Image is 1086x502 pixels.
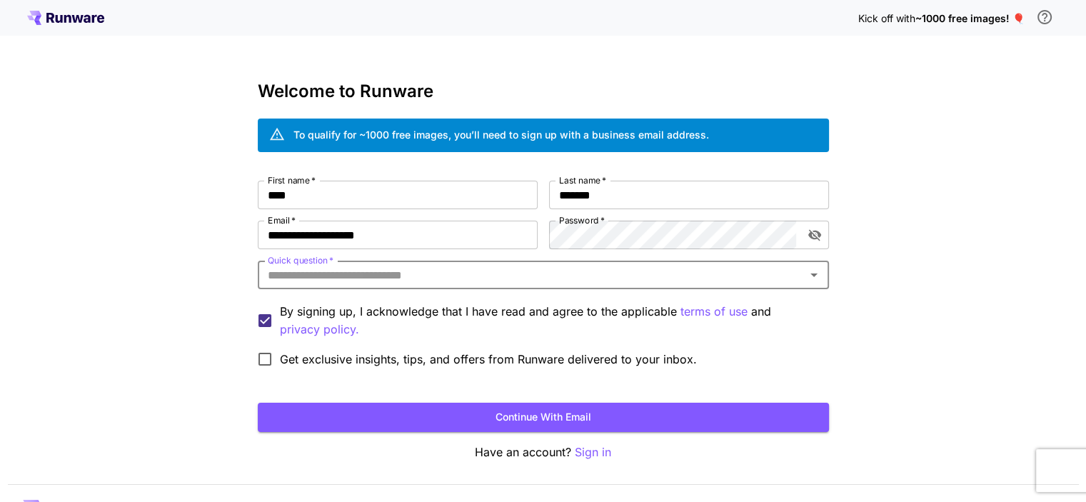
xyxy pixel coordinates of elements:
label: Last name [559,174,606,186]
label: Email [268,214,296,226]
label: Password [559,214,605,226]
button: In order to qualify for free credit, you need to sign up with a business email address and click ... [1030,3,1059,31]
label: First name [268,174,316,186]
p: terms of use [680,303,748,321]
button: Open [804,265,824,285]
div: To qualify for ~1000 free images, you’ll need to sign up with a business email address. [293,127,709,142]
label: Quick question [268,254,333,266]
span: Kick off with [858,12,915,24]
button: Continue with email [258,403,829,432]
span: ~1000 free images! 🎈 [915,12,1025,24]
p: By signing up, I acknowledge that I have read and agree to the applicable and [280,303,818,338]
button: By signing up, I acknowledge that I have read and agree to the applicable and privacy policy. [680,303,748,321]
p: privacy policy. [280,321,359,338]
button: toggle password visibility [802,222,828,248]
h3: Welcome to Runware [258,81,829,101]
button: By signing up, I acknowledge that I have read and agree to the applicable terms of use and [280,321,359,338]
p: Have an account? [258,443,829,461]
span: Get exclusive insights, tips, and offers from Runware delivered to your inbox. [280,351,697,368]
button: Sign in [575,443,611,461]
